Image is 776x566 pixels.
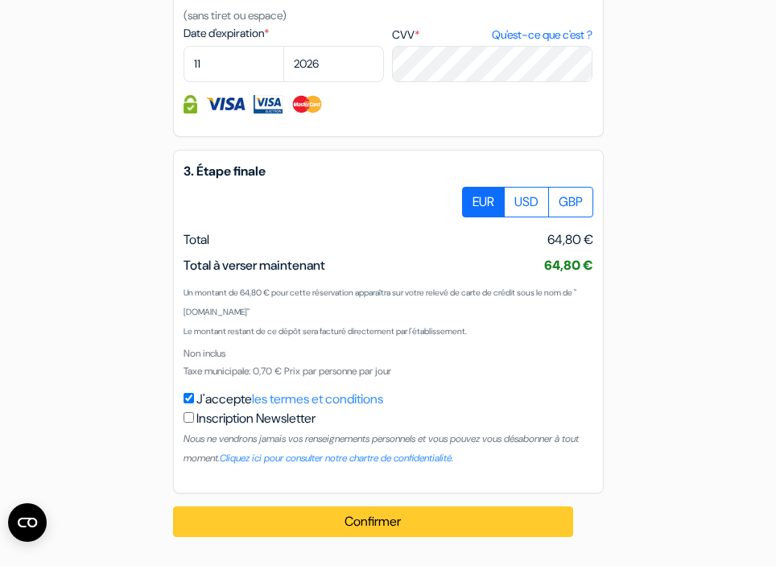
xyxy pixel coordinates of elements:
img: Visa [205,95,246,114]
a: les termes et conditions [252,390,383,407]
span: Taxe municipale: 0,70 € Prix par personne par jour [184,365,391,378]
span: 64,80 € [547,230,593,250]
h5: 3. Étape finale [184,163,593,179]
small: Un montant de 64,80 € pour cette réservation apparaîtra sur votre relevé de carte de crédit sous ... [184,287,576,317]
div: Non inclus [184,346,593,361]
span: Total à verser maintenant [184,257,325,274]
a: Cliquez ici pour consulter notre chartre de confidentialité. [220,452,453,465]
img: Master Card [291,95,324,114]
img: Visa Electron [254,95,283,114]
div: Basic radio toggle button group [463,187,593,217]
label: EUR [462,187,505,217]
a: Qu'est-ce que c'est ? [492,27,592,43]
label: CVV [392,27,592,43]
small: (sans tiret ou espace) [184,8,287,23]
span: 64,80 € [544,257,593,274]
small: Le montant restant de ce dépôt sera facturé directement par l'établissement. [184,326,467,337]
button: Confirmer [173,506,574,537]
button: Ouvrir le widget CMP [8,503,47,542]
img: Information de carte de crédit entièrement encryptée et sécurisée [184,95,197,114]
label: USD [504,187,549,217]
label: J'accepte [196,390,383,409]
label: Date d'expiration [184,25,384,42]
span: Total [184,231,209,248]
label: GBP [548,187,593,217]
small: Nous ne vendrons jamais vos renseignements personnels et vous pouvez vous désabonner à tout moment. [184,432,579,465]
label: Inscription Newsletter [196,409,316,428]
